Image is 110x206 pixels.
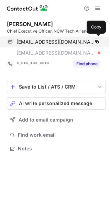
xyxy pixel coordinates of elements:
[18,132,103,138] span: Find work email
[7,130,106,140] button: Find work email
[7,144,106,153] button: Notes
[73,60,100,67] button: Reveal Button
[19,117,73,123] span: Add to email campaign
[16,39,95,45] span: [EMAIL_ADDRESS][DOMAIN_NAME]
[19,101,92,106] span: AI write personalized message
[7,21,53,27] div: [PERSON_NAME]
[7,97,106,110] button: AI write personalized message
[16,50,95,56] span: [EMAIL_ADDRESS][DOMAIN_NAME]
[7,28,106,34] div: Chief Executive Officer, NCW Tech Alliance
[18,146,103,152] span: Notes
[19,84,94,90] div: Save to List / ATS / CRM
[7,114,106,126] button: Add to email campaign
[7,4,48,12] img: ContactOut v5.3.10
[7,81,106,93] button: save-profile-one-click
